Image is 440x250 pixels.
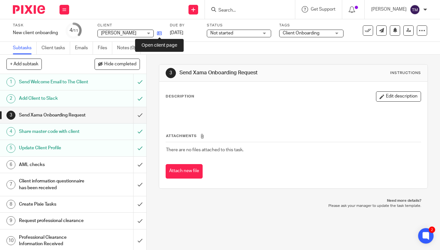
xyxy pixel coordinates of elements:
div: 5 [6,144,15,153]
p: [PERSON_NAME] [371,6,407,13]
button: + Add subtask [6,59,42,69]
div: 1 [6,78,15,87]
span: Get Support [311,7,335,12]
a: Audit logs [145,42,170,54]
a: Files [98,42,112,54]
div: 4 [6,127,15,136]
button: Edit description [376,91,421,102]
div: 8 [6,200,15,209]
label: Tags [279,23,344,28]
button: Hide completed [95,59,140,69]
div: 2 [6,94,15,103]
a: Notes (0) [117,42,141,54]
input: Search [218,8,276,14]
span: [DATE] [170,31,183,35]
label: Client [97,23,162,28]
a: Client tasks [41,42,70,54]
span: Client Onboarding [283,31,319,35]
img: svg%3E [410,5,420,15]
h1: Send Welcome Email to The Client [19,77,91,87]
span: There are no files attached to this task. [166,148,243,152]
span: Not started [210,31,233,35]
span: Hide completed [104,62,136,67]
h1: Send Xama Onboarding Request [19,110,91,120]
div: 3 [166,68,176,78]
div: 2 [429,227,435,233]
a: Emails [75,42,93,54]
h1: Add Client to Slack [19,94,91,103]
span: Attachments [166,134,197,138]
h1: Request professional clearance [19,216,91,226]
label: Task [13,23,58,28]
div: 7 [6,180,15,189]
div: Instructions [390,70,421,76]
label: Due by [170,23,199,28]
h1: Create Pixie Tasks [19,199,91,209]
small: /11 [72,29,78,32]
h1: AML checks [19,160,91,170]
div: 10 [6,236,15,245]
div: 4 [69,27,78,34]
h1: Client information questionnaire has been received [19,176,91,193]
label: Status [207,23,271,28]
p: Please ask your manager to update the task template. [165,203,421,208]
div: 9 [6,216,15,225]
p: Description [166,94,194,99]
div: 3 [6,111,15,120]
h1: Send Xama Onboarding Request [179,69,307,76]
h1: Update Client Profile [19,143,91,153]
p: Need more details? [165,198,421,203]
div: 6 [6,160,15,169]
h1: Share master code with client [19,127,91,136]
img: Pixie [13,5,45,14]
button: Attach new file [166,164,203,179]
div: New client onboarding [13,30,58,36]
a: Subtasks [13,42,37,54]
span: [PERSON_NAME] [101,31,136,35]
h1: Professional Clearance Information Received [19,233,91,249]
